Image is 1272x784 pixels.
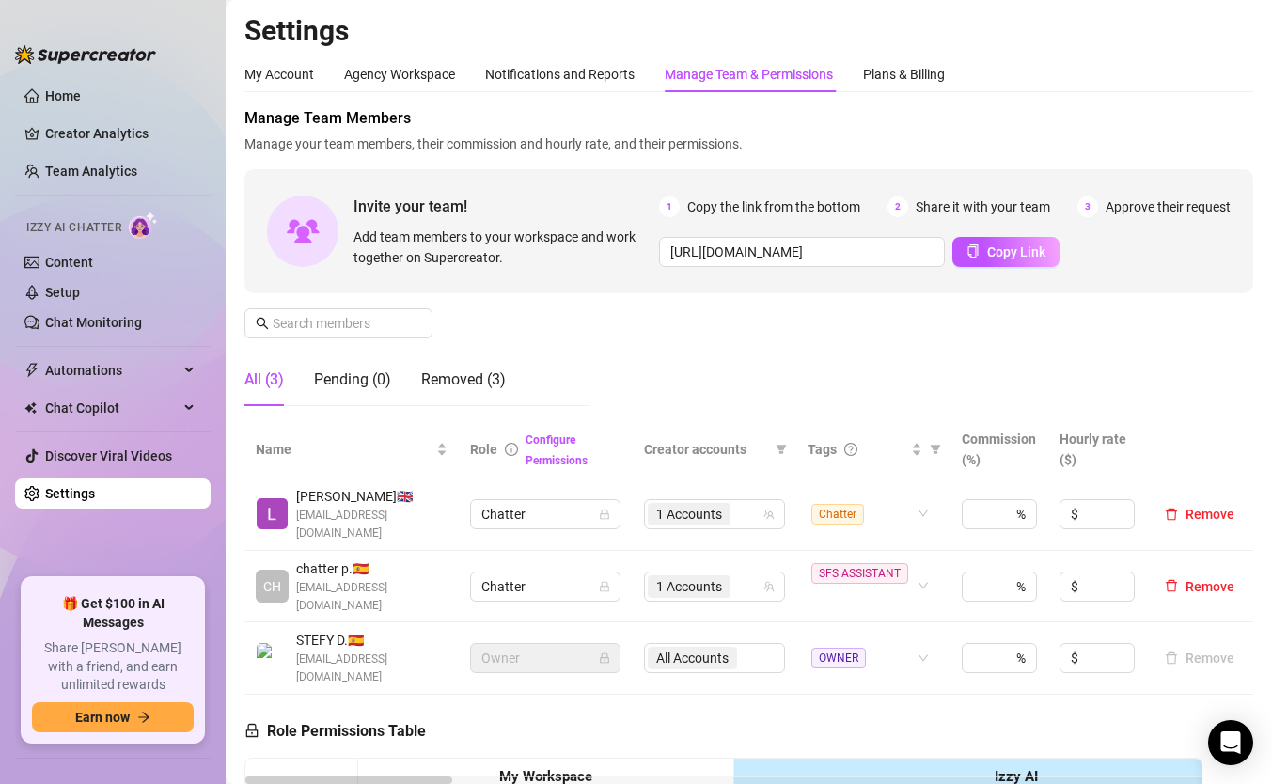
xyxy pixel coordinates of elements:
h2: Settings [244,13,1253,49]
span: 1 Accounts [656,504,722,525]
div: All (3) [244,368,284,391]
img: logo-BBDzfeDw.svg [15,45,156,64]
div: Agency Workspace [344,64,455,85]
span: question-circle [844,443,857,456]
img: Chat Copilot [24,401,37,415]
span: lock [599,581,610,592]
span: lock [599,509,610,520]
div: Notifications and Reports [485,64,635,85]
span: team [763,581,775,592]
a: Chat Monitoring [45,315,142,330]
input: Search members [273,313,406,334]
span: [EMAIL_ADDRESS][DOMAIN_NAME] [296,651,448,686]
span: Copy the link from the bottom [687,196,860,217]
span: 1 [659,196,680,217]
span: Remove [1186,579,1234,594]
span: SFS ASSISTANT [811,563,908,584]
a: Configure Permissions [526,433,588,467]
th: Commission (%) [950,421,1048,478]
span: filter [772,435,791,463]
span: Automations [45,355,179,385]
span: 1 Accounts [656,576,722,597]
img: STEFY DVA [257,643,288,674]
span: delete [1165,508,1178,521]
span: 🎁 Get $100 in AI Messages [32,595,194,632]
span: Approve their request [1106,196,1231,217]
button: Earn nowarrow-right [32,702,194,732]
span: Copy Link [987,244,1045,259]
span: chatter p. 🇪🇸 [296,558,448,579]
span: lock [599,652,610,664]
span: OWNER [811,648,866,668]
span: Chatter [481,572,609,601]
span: Manage Team Members [244,107,1253,130]
span: Creator accounts [644,439,768,460]
span: Add team members to your workspace and work together on Supercreator. [353,227,652,268]
div: Removed (3) [421,368,506,391]
span: Invite your team! [353,195,659,218]
div: Pending (0) [314,368,391,391]
a: Discover Viral Videos [45,448,172,463]
span: Tags [808,439,837,460]
a: Setup [45,285,80,300]
span: 3 [1077,196,1098,217]
span: Chat Copilot [45,393,179,423]
span: [PERSON_NAME] 🇬🇧 [296,486,448,507]
span: Owner [481,644,609,672]
span: Role [470,442,497,457]
a: Team Analytics [45,164,137,179]
span: arrow-right [137,711,150,724]
span: Share [PERSON_NAME] with a friend, and earn unlimited rewards [32,639,194,695]
div: Open Intercom Messenger [1208,720,1253,765]
span: thunderbolt [24,363,39,378]
span: Manage your team members, their commission and hourly rate, and their permissions. [244,133,1253,154]
span: filter [776,444,787,455]
span: STEFY D. 🇪🇸 [296,630,448,651]
span: Share it with your team [916,196,1050,217]
span: copy [966,244,980,258]
span: filter [926,435,945,463]
div: My Account [244,64,314,85]
span: team [763,509,775,520]
img: Lucy Evans [257,498,288,529]
div: Manage Team & Permissions [665,64,833,85]
button: Remove [1157,503,1242,525]
span: 2 [887,196,908,217]
span: info-circle [505,443,518,456]
span: CH [263,576,281,597]
span: Remove [1186,507,1234,522]
div: Plans & Billing [863,64,945,85]
a: Content [45,255,93,270]
span: lock [244,723,259,738]
th: Hourly rate ($) [1048,421,1146,478]
span: Chatter [481,500,609,528]
a: Creator Analytics [45,118,196,149]
span: 1 Accounts [648,503,730,525]
button: Copy Link [952,237,1060,267]
span: Name [256,439,432,460]
span: delete [1165,579,1178,592]
span: [EMAIL_ADDRESS][DOMAIN_NAME] [296,579,448,615]
span: Chatter [811,504,864,525]
button: Remove [1157,575,1242,598]
span: Earn now [75,710,130,725]
a: Home [45,88,81,103]
h5: Role Permissions Table [244,720,426,743]
a: Settings [45,486,95,501]
span: 1 Accounts [648,575,730,598]
img: AI Chatter [129,212,158,239]
th: Name [244,421,459,478]
span: filter [930,444,941,455]
span: Izzy AI Chatter [26,219,121,237]
span: search [256,317,269,330]
span: [EMAIL_ADDRESS][DOMAIN_NAME] [296,507,448,542]
button: Remove [1157,647,1242,669]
